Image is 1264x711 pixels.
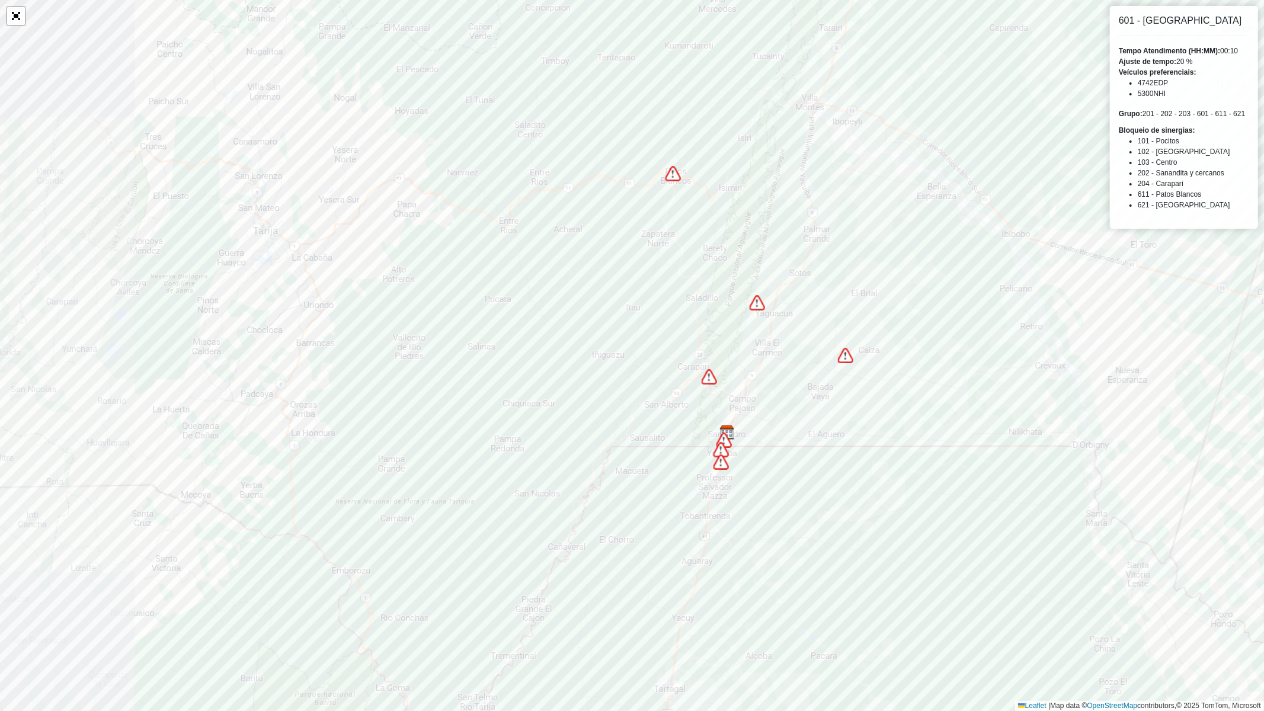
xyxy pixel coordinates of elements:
a: Abrir mapa em tela cheia [7,7,25,25]
li: 621 - [GEOGRAPHIC_DATA] [1138,200,1249,210]
strong: Grupo: [1119,110,1143,118]
h6: 601 - [GEOGRAPHIC_DATA] [1119,15,1249,26]
img: Bloqueio de sinergias [702,369,717,385]
strong: Veículos preferenciais: [1119,68,1196,76]
div: 00:10 [1119,46,1249,56]
span: | [1048,702,1050,710]
strong: Bloqueio de sinergias: [1119,126,1195,134]
img: Bloqueio de sinergias [713,454,729,470]
li: 103 - Centro [1138,157,1249,168]
li: 102 - [GEOGRAPHIC_DATA] [1138,146,1249,157]
li: 611 - Patos Blancos [1138,189,1249,200]
div: Map data © contributors,© 2025 TomTom, Microsoft [1015,701,1264,711]
div: 20 % [1119,56,1249,67]
img: Bloqueio de sinergias [750,295,765,310]
li: 204 - Caraparí [1138,178,1249,189]
img: Bloqueio de sinergias [838,348,853,363]
strong: Ajuste de tempo: [1119,57,1176,66]
a: Leaflet [1018,702,1047,710]
li: 5300NHI [1138,88,1249,99]
img: Bloqueio de sinergias [665,166,681,181]
a: OpenStreetMap [1087,702,1138,710]
li: 4742EDP [1138,78,1249,88]
img: Bloqueio de sinergias [716,433,732,448]
li: 101 - Pocitos [1138,136,1249,146]
div: 201 - 202 - 203 - 601 - 611 - 621 [1119,108,1249,119]
img: Bloqueio de sinergias [713,442,729,457]
strong: Tempo Atendimento (HH:MM): [1119,47,1220,55]
li: 202 - Sanandita y cercanos [1138,168,1249,178]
